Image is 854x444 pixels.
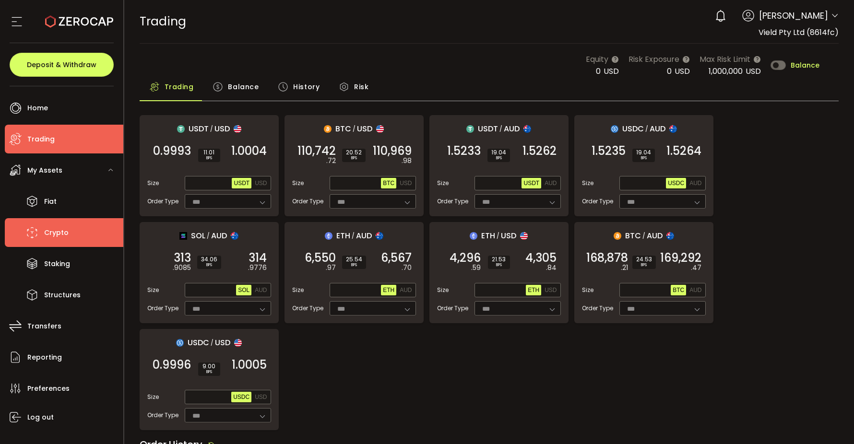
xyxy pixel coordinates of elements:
span: 1.5235 [592,146,626,156]
span: 11.01 [202,150,216,155]
em: / [210,125,213,133]
span: AUD [650,123,665,135]
img: sol_portfolio.png [179,232,187,240]
span: USD [746,66,761,77]
img: usd_portfolio.svg [234,125,241,133]
img: aud_portfolio.svg [376,232,383,240]
span: USD [215,337,230,349]
i: BPS [201,262,217,268]
span: AUD [504,123,520,135]
span: USD [545,287,557,293]
span: 0 [596,66,601,77]
span: AUD [689,180,701,187]
span: USDT [478,123,498,135]
span: Size [437,179,449,187]
em: / [499,125,502,133]
em: .70 [402,263,412,273]
span: USD [357,123,372,135]
span: AUD [545,180,557,187]
em: .9085 [173,263,191,273]
button: USDT [232,178,251,188]
span: 0 [667,66,672,77]
span: Trading [27,132,55,146]
span: 4,305 [525,253,557,263]
span: Equity [586,53,608,65]
em: / [645,125,648,133]
img: btc_portfolio.svg [614,232,621,240]
span: 1.5233 [447,146,481,156]
span: Order Type [147,411,178,420]
span: AUD [689,287,701,293]
button: USDT [522,178,541,188]
span: USDC [622,123,644,135]
span: Risk Exposure [629,53,679,65]
span: 0.9993 [153,146,191,156]
span: Preferences [27,382,70,396]
span: 24.53 [636,257,652,262]
span: Deposit & Withdraw [27,61,96,68]
img: usdc_portfolio.svg [176,339,184,347]
span: Order Type [147,197,178,206]
em: / [207,232,210,240]
button: BTC [671,285,686,295]
span: Home [27,101,48,115]
i: BPS [346,155,362,161]
img: btc_portfolio.svg [324,125,332,133]
span: ETH [481,230,495,242]
span: BTC [625,230,641,242]
span: Max Risk Limit [700,53,750,65]
span: 1.0004 [231,146,267,156]
span: SOL [191,230,205,242]
span: USDT [234,180,249,187]
button: AUD [543,178,558,188]
span: 6,550 [305,253,336,263]
span: USDC [188,337,209,349]
em: / [497,232,499,240]
span: 19.04 [491,150,506,155]
i: BPS [492,262,506,268]
button: USD [398,178,414,188]
span: 25.54 [346,257,362,262]
button: USDC [666,178,686,188]
em: .97 [326,263,336,273]
img: usd_portfolio.svg [520,232,528,240]
span: Balance [791,62,819,69]
i: BPS [636,155,651,161]
i: BPS [491,155,506,161]
button: ETH [381,285,396,295]
i: BPS [202,369,216,375]
span: Order Type [292,197,323,206]
span: 0.9996 [153,360,191,370]
span: History [293,77,320,96]
button: AUD [688,178,703,188]
span: Size [147,393,159,401]
span: Order Type [437,197,468,206]
span: USD [675,66,690,77]
span: Vield Pty Ltd (8614fc) [759,27,839,38]
div: Chat Widget [806,398,854,444]
span: 110,969 [373,146,412,156]
span: Fiat [44,195,57,209]
span: 1.5262 [522,146,557,156]
em: .47 [691,263,701,273]
span: AUD [356,230,372,242]
button: USD [253,178,269,188]
img: aud_portfolio.svg [666,232,674,240]
span: 9.00 [202,363,216,369]
span: USD [214,123,230,135]
em: .9776 [248,263,267,273]
span: Order Type [147,304,178,313]
span: USDT [189,123,209,135]
span: 313 [174,253,191,263]
button: AUD [398,285,414,295]
span: 6,567 [381,253,412,263]
span: USD [255,180,267,187]
span: USD [604,66,619,77]
em: .84 [546,263,557,273]
span: USD [501,230,516,242]
button: AUD [253,285,269,295]
span: 34.06 [201,257,217,262]
em: .98 [402,156,412,166]
span: Order Type [582,197,613,206]
button: Deposit & Withdraw [10,53,114,77]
